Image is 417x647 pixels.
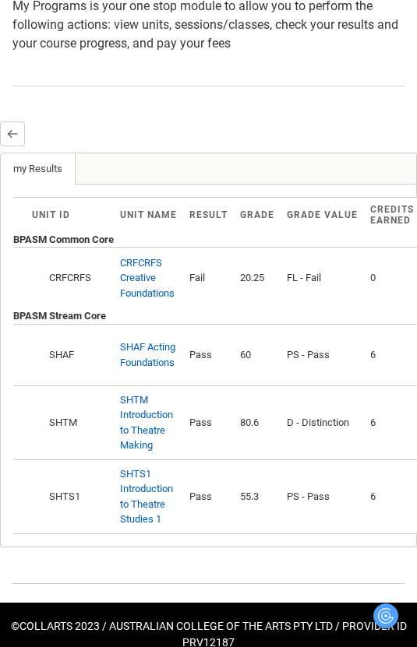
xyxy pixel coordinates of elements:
a: SHTM Introduction to Theatre Making [120,394,173,452]
div: D - Distinction [287,415,358,431]
div: CRFCRFS [47,270,108,286]
div: 60 [240,347,274,363]
div: Result [189,209,228,220]
div: SHAF [47,347,108,363]
div: Unit Name [120,209,177,220]
div: SHAF Acting Foundations [120,339,177,370]
div: Grade Value [287,209,358,220]
a: my Results [1,153,76,185]
div: 6 [370,415,414,431]
div: Credits Earned [370,204,414,226]
b: BPASM Stream Core [13,310,106,322]
div: SHTS1 [47,489,108,505]
div: Pass [189,489,228,505]
div: SHTM Introduction to Theatre Making [120,392,177,453]
div: FL - Fail [287,270,358,286]
a: SHAF Acting Foundations [120,341,175,368]
div: Unit ID [32,209,108,220]
a: SHTS1 Introduction to Theatre Studies 1 [120,468,173,526]
div: SHTM [47,415,108,431]
div: 6 [370,489,414,505]
b: BPASM Common Core [13,234,114,245]
div: Pass [189,415,228,431]
img: REDU_GREY_LINE [12,580,405,587]
div: SHTS1 Introduction to Theatre Studies 1 [120,466,177,527]
div: 6 [370,347,414,363]
div: Pass [189,347,228,363]
div: PS - Pass [287,489,358,505]
a: CRFCRFS Creative Foundations [120,257,175,299]
div: 55.3 [240,489,274,505]
img: REDU_GREY_LINE [12,83,405,90]
div: PS - Pass [287,347,358,363]
div: Fail [189,270,228,286]
div: 0 [370,270,414,286]
div: 80.6 [240,415,274,431]
div: Grade [240,209,274,220]
div: CRFCRFS Creative Foundations [120,255,177,301]
div: 20.25 [240,270,274,286]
